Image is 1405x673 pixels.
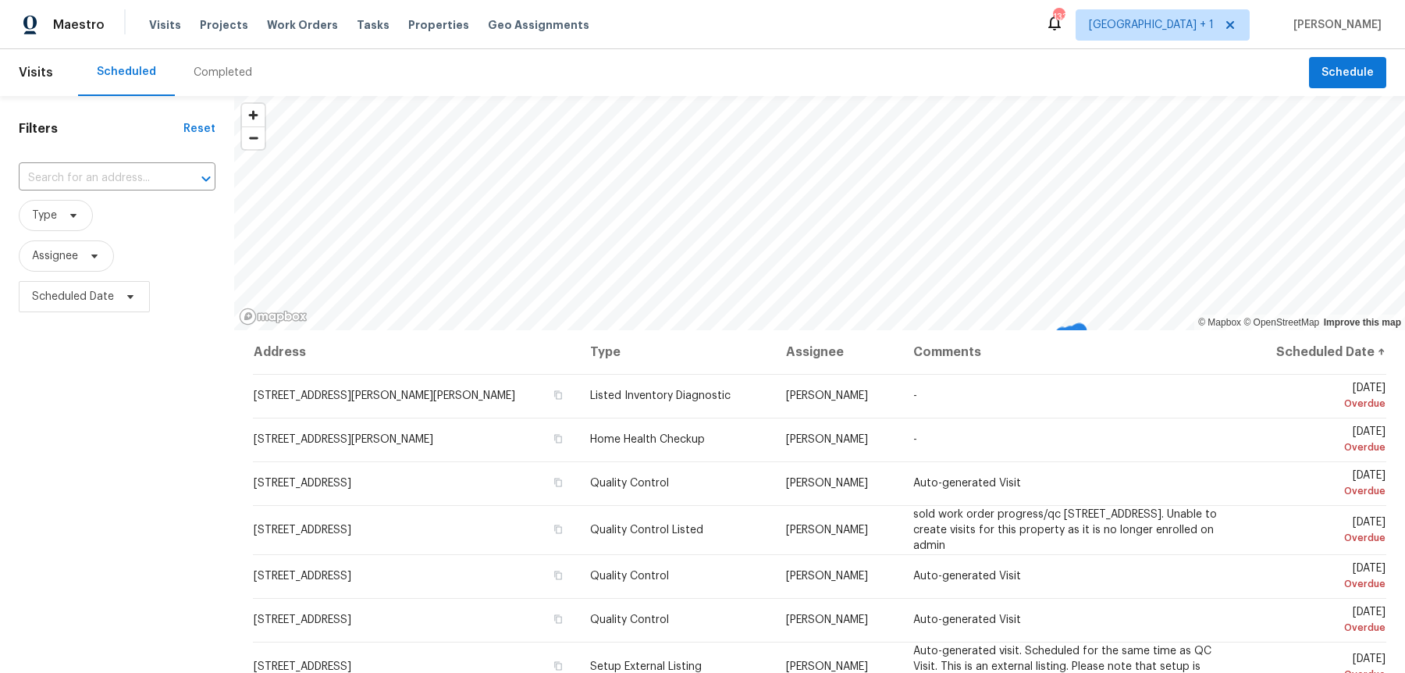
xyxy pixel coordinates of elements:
[1254,483,1385,499] div: Overdue
[32,208,57,223] span: Type
[786,525,868,536] span: [PERSON_NAME]
[551,612,565,626] button: Copy Address
[1241,330,1386,374] th: Scheduled Date ↑
[254,478,351,489] span: [STREET_ADDRESS]
[32,248,78,264] span: Assignee
[1254,620,1385,636] div: Overdue
[1243,317,1319,328] a: OpenStreetMap
[590,571,669,582] span: Quality Control
[551,568,565,582] button: Copy Address
[149,17,181,33] span: Visits
[254,434,433,445] span: [STREET_ADDRESS][PERSON_NAME]
[239,308,308,326] a: Mapbox homepage
[913,614,1021,625] span: Auto-generated Visit
[53,17,105,33] span: Maestro
[194,65,252,80] div: Completed
[1254,576,1385,592] div: Overdue
[786,571,868,582] span: [PERSON_NAME]
[357,20,389,30] span: Tasks
[590,390,731,401] span: Listed Inventory Diagnostic
[242,104,265,126] button: Zoom in
[901,330,1241,374] th: Comments
[590,434,705,445] span: Home Health Checkup
[913,478,1021,489] span: Auto-generated Visit
[1069,324,1085,348] div: Map marker
[913,390,917,401] span: -
[551,659,565,673] button: Copy Address
[1254,396,1385,411] div: Overdue
[786,661,868,672] span: [PERSON_NAME]
[1254,530,1385,546] div: Overdue
[254,661,351,672] span: [STREET_ADDRESS]
[1254,563,1385,592] span: [DATE]
[913,571,1021,582] span: Auto-generated Visit
[254,525,351,536] span: [STREET_ADDRESS]
[590,478,669,489] span: Quality Control
[234,96,1405,330] canvas: Map
[1089,17,1214,33] span: [GEOGRAPHIC_DATA] + 1
[786,614,868,625] span: [PERSON_NAME]
[1055,327,1070,351] div: Map marker
[19,166,172,191] input: Search for an address...
[551,522,565,536] button: Copy Address
[408,17,469,33] span: Properties
[551,432,565,446] button: Copy Address
[590,525,703,536] span: Quality Control Listed
[200,17,248,33] span: Projects
[786,434,868,445] span: [PERSON_NAME]
[1072,327,1087,351] div: Map marker
[1254,440,1385,455] div: Overdue
[590,661,702,672] span: Setup External Listing
[195,168,217,190] button: Open
[1053,9,1064,25] div: 133
[1062,326,1077,351] div: Map marker
[1254,470,1385,499] span: [DATE]
[913,509,1217,551] span: sold work order progress/qc [STREET_ADDRESS]. Unable to create visits for this property as it is ...
[1072,323,1087,347] div: Map marker
[1254,607,1385,636] span: [DATE]
[254,390,515,401] span: [STREET_ADDRESS][PERSON_NAME][PERSON_NAME]
[1309,57,1386,89] button: Schedule
[253,330,578,374] th: Address
[19,121,183,137] h1: Filters
[267,17,338,33] span: Work Orders
[97,64,156,80] div: Scheduled
[774,330,901,374] th: Assignee
[578,330,774,374] th: Type
[786,390,868,401] span: [PERSON_NAME]
[242,127,265,149] span: Zoom out
[32,289,114,304] span: Scheduled Date
[1254,426,1385,455] span: [DATE]
[1324,317,1401,328] a: Improve this map
[1321,63,1374,83] span: Schedule
[913,434,917,445] span: -
[1254,517,1385,546] span: [DATE]
[19,55,53,90] span: Visits
[488,17,589,33] span: Geo Assignments
[551,475,565,490] button: Copy Address
[1198,317,1241,328] a: Mapbox
[1254,383,1385,411] span: [DATE]
[254,571,351,582] span: [STREET_ADDRESS]
[1287,17,1382,33] span: [PERSON_NAME]
[183,121,215,137] div: Reset
[590,614,669,625] span: Quality Control
[242,126,265,149] button: Zoom out
[254,614,351,625] span: [STREET_ADDRESS]
[551,388,565,402] button: Copy Address
[786,478,868,489] span: [PERSON_NAME]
